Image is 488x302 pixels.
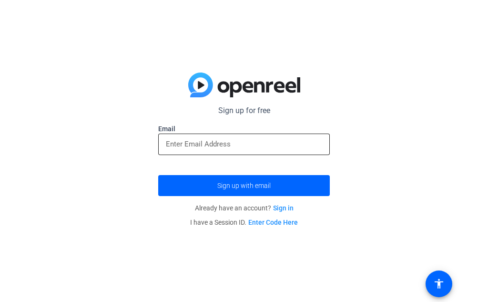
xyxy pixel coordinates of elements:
[158,105,330,116] p: Sign up for free
[188,73,300,97] img: blue-gradient.svg
[248,219,298,226] a: Enter Code Here
[158,124,330,134] label: Email
[190,219,298,226] span: I have a Session ID.
[158,175,330,196] button: Sign up with email
[195,204,294,212] span: Already have an account?
[166,138,322,150] input: Enter Email Address
[433,278,445,290] mat-icon: accessibility
[273,204,294,212] a: Sign in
